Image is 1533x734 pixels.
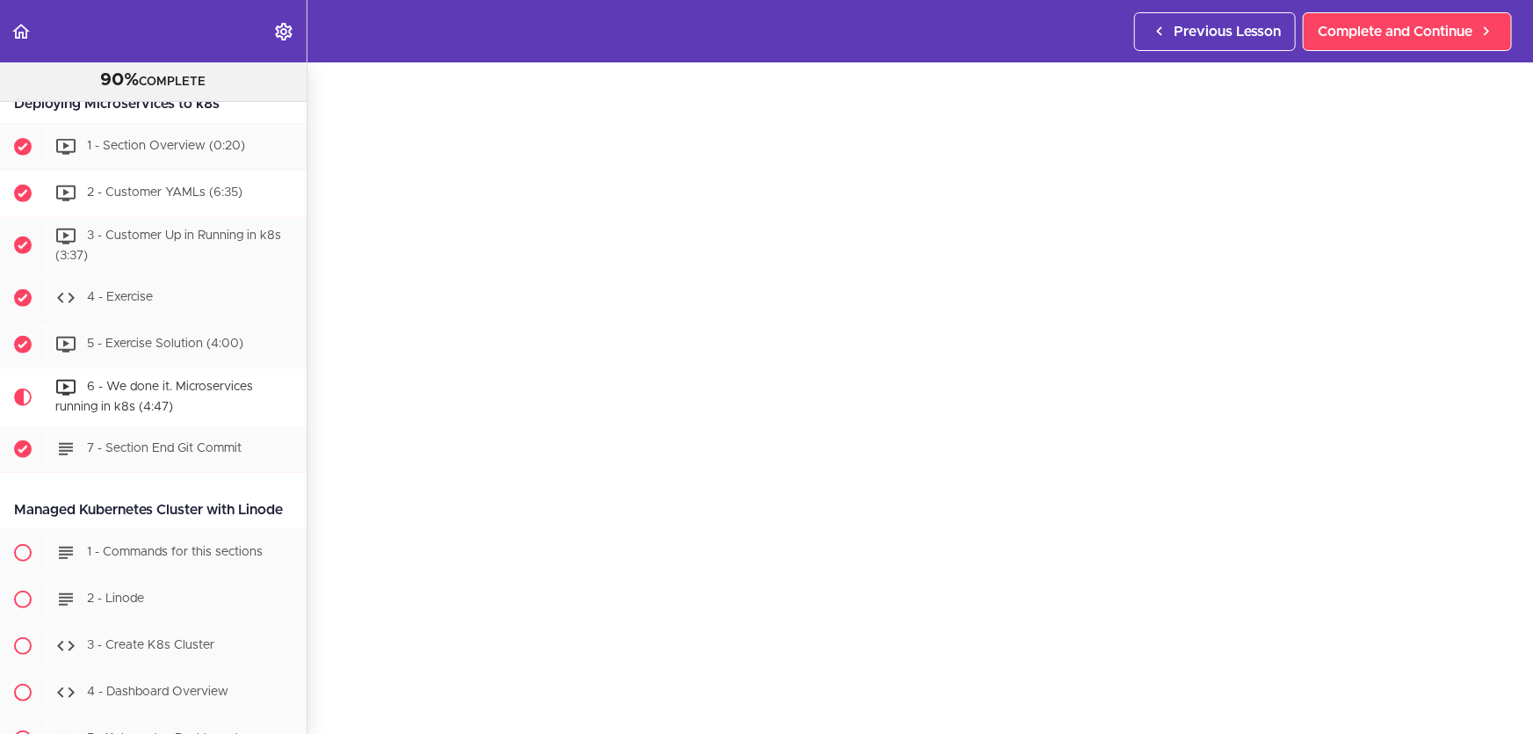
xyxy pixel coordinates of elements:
span: 5 - Exercise Solution (4:00) [87,338,243,351]
span: Complete and Continue [1318,21,1472,42]
span: 6 - We done it. Microservices running in k8s (4:47) [55,382,253,414]
span: 90% [101,71,140,89]
span: 4 - Exercise [87,292,153,304]
span: 3 - Customer Up in Running in k8s (3:37) [55,229,281,262]
svg: Back to course curriculum [11,21,32,42]
span: 3 - Create K8s Cluster [87,639,214,651]
span: Previous Lesson [1174,21,1281,42]
span: 2 - Linode [87,592,144,605]
span: 4 - Dashboard Overview [87,686,228,698]
div: COMPLETE [22,69,285,92]
span: 7 - Section End Git Commit [87,442,242,454]
a: Previous Lesson [1134,12,1296,51]
a: Complete and Continue [1303,12,1512,51]
iframe: Video Player [343,62,1498,713]
span: 1 - Section Overview (0:20) [87,140,245,152]
span: 2 - Customer YAMLs (6:35) [87,186,242,199]
svg: Settings Menu [273,21,294,42]
span: 1 - Commands for this sections [87,546,263,558]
